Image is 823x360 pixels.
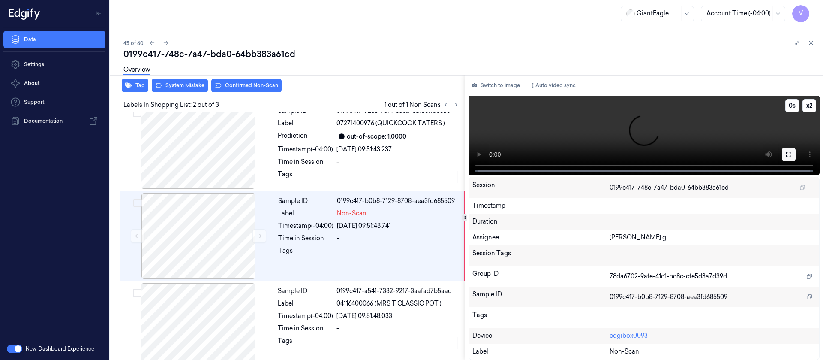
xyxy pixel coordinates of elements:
[122,79,148,92] button: Tag
[278,312,333,321] div: Timestamp (-04:00)
[336,299,442,308] span: 04116400066 (MRS T CLASSIC POT )
[336,119,445,128] span: 07271400976 (QUICKCOOK TATERS )
[337,209,366,218] span: Non-Scan
[278,287,333,296] div: Sample ID
[472,347,610,356] div: Label
[384,100,461,110] span: 1 out of 1 Non Scans
[211,79,282,92] button: Confirmed Non-Scan
[472,311,610,324] div: Tags
[123,48,816,60] div: 0199c417-748c-7a47-bda0-64bb383a61cd
[3,56,105,73] a: Settings
[278,209,333,218] div: Label
[278,170,333,184] div: Tags
[336,145,460,154] div: [DATE] 09:51:43.237
[123,100,219,109] span: Labels In Shopping List: 2 out of 3
[278,324,333,333] div: Time in Session
[152,79,208,92] button: System Mistake
[469,79,523,92] button: Switch to image
[792,5,809,22] button: V
[278,145,333,154] div: Timestamp (-04:00)
[472,269,610,283] div: Group ID
[337,221,459,230] div: [DATE] 09:51:48.741
[278,197,333,206] div: Sample ID
[785,99,799,112] button: 0s
[3,75,105,92] button: About
[3,31,105,48] a: Data
[472,233,610,242] div: Assignee
[336,287,460,296] div: 0199c417-a541-7332-9217-3aafad7b5aac
[278,234,333,243] div: Time in Session
[278,221,333,230] div: Timestamp (-04:00)
[123,65,150,75] a: Overview
[123,39,144,47] span: 45 of 60
[527,79,579,92] button: Auto video sync
[472,331,610,340] div: Device
[278,336,333,350] div: Tags
[472,217,816,226] div: Duration
[278,131,333,142] div: Prediction
[472,201,816,210] div: Timestamp
[278,299,333,308] div: Label
[133,289,141,297] button: Select row
[278,119,333,128] div: Label
[610,272,727,281] span: 78da6702-9afe-41c1-bc8c-cfe5d3a7d39d
[610,293,727,302] span: 0199c417-b0b8-7129-8708-aea3fd685509
[472,290,610,304] div: Sample ID
[336,157,460,166] div: -
[278,157,333,166] div: Time in Session
[610,347,639,356] span: Non-Scan
[610,183,729,192] span: 0199c417-748c-7a47-bda0-64bb383a61cd
[802,99,816,112] button: x2
[472,249,610,263] div: Session Tags
[610,331,816,340] div: edgibox0093
[92,6,105,20] button: Toggle Navigation
[336,324,460,333] div: -
[3,112,105,130] a: Documentation
[610,233,816,242] div: [PERSON_NAME] g
[133,109,141,117] button: Select row
[3,94,105,111] a: Support
[336,312,460,321] div: [DATE] 09:51:48.033
[133,199,142,207] button: Select row
[278,246,333,260] div: Tags
[337,197,459,206] div: 0199c417-b0b8-7129-8708-aea3fd685509
[347,132,406,141] div: out-of-scope: 1.0000
[337,234,459,243] div: -
[472,181,610,194] div: Session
